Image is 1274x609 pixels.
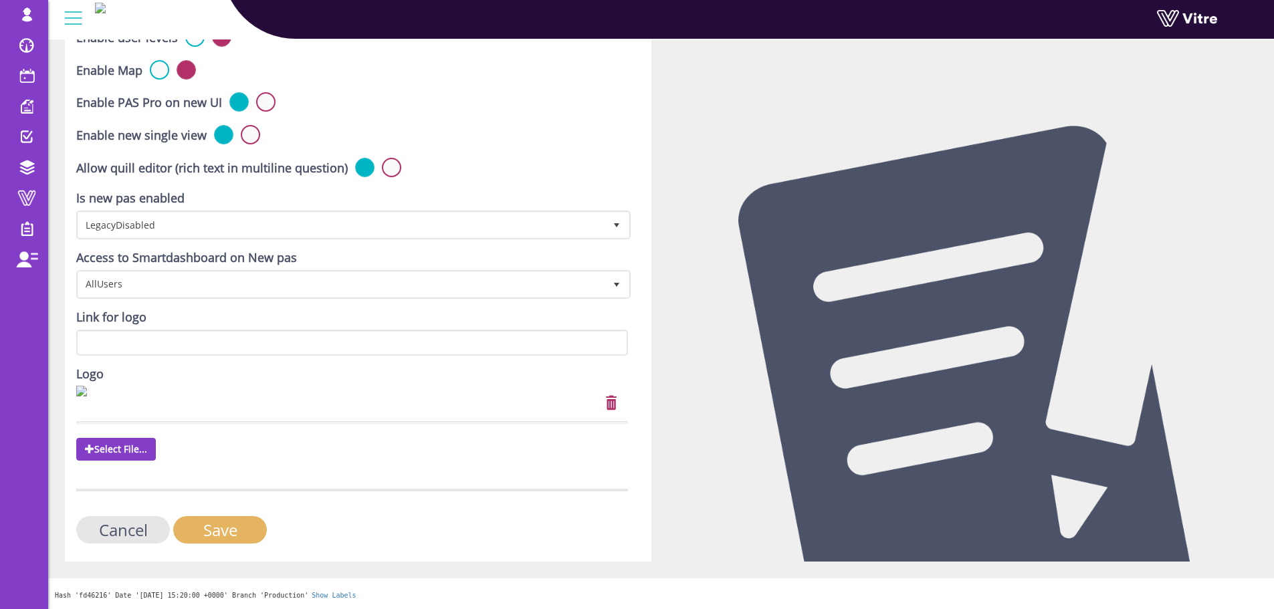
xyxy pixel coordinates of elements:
[76,309,146,326] label: Link for logo
[76,94,222,112] label: Enable PAS Pro on new UI
[605,213,629,237] span: select
[76,160,348,177] label: Allow quill editor (rich text in multiline question)
[76,190,185,207] label: Is new pas enabled
[78,272,605,296] span: AllUsers
[76,249,297,267] label: Access to Smartdashboard on New pas
[76,62,142,80] label: Enable Map
[76,516,170,543] input: Cancel
[76,127,207,144] label: Enable new single view
[76,386,87,396] img: d0b60f8b-88cd-47d9-a152-bd5ae33f0a20.png
[76,438,156,461] span: Select File...
[312,592,356,599] a: Show Labels
[173,516,267,543] input: Save
[605,272,629,296] span: select
[78,213,605,237] span: LegacyDisabled
[76,366,104,383] label: Logo
[55,592,308,599] span: Hash 'fd46216' Date '[DATE] 15:20:00 +0000' Branch 'Production'
[95,3,106,13] img: Logo-Web.png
